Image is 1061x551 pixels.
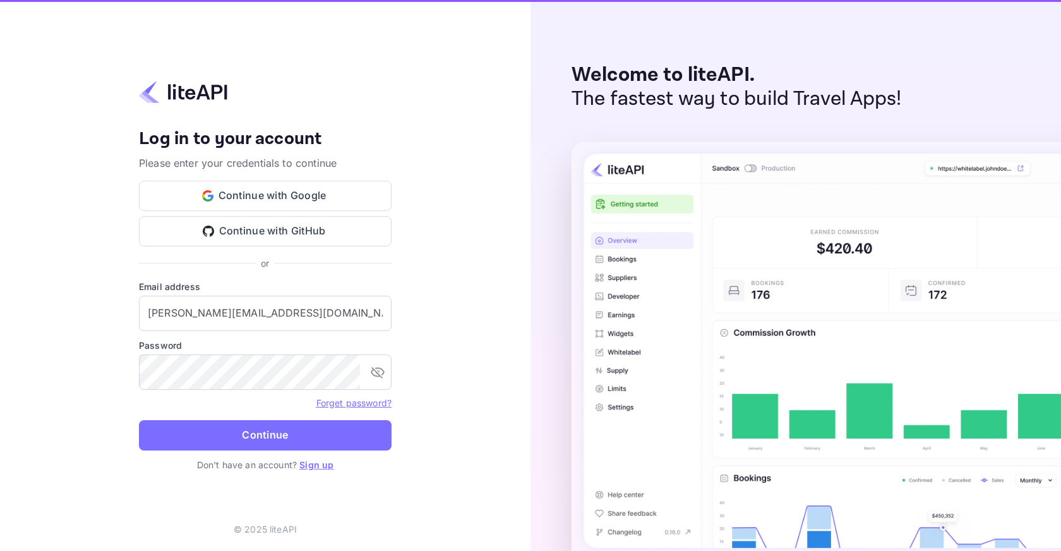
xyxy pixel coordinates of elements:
[234,523,297,536] p: © 2025 liteAPI
[316,397,392,408] a: Forget password?
[139,458,392,471] p: Don't have an account?
[261,257,269,270] p: or
[139,339,392,352] label: Password
[572,63,902,87] p: Welcome to liteAPI.
[316,396,392,409] a: Forget password?
[299,459,333,470] a: Sign up
[139,80,227,104] img: liteapi
[139,420,392,451] button: Continue
[139,296,392,331] input: Enter your email address
[139,128,392,150] h4: Log in to your account
[572,87,902,111] p: The fastest way to build Travel Apps!
[139,155,392,171] p: Please enter your credentials to continue
[365,360,390,385] button: toggle password visibility
[139,216,392,246] button: Continue with GitHub
[139,280,392,293] label: Email address
[139,181,392,211] button: Continue with Google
